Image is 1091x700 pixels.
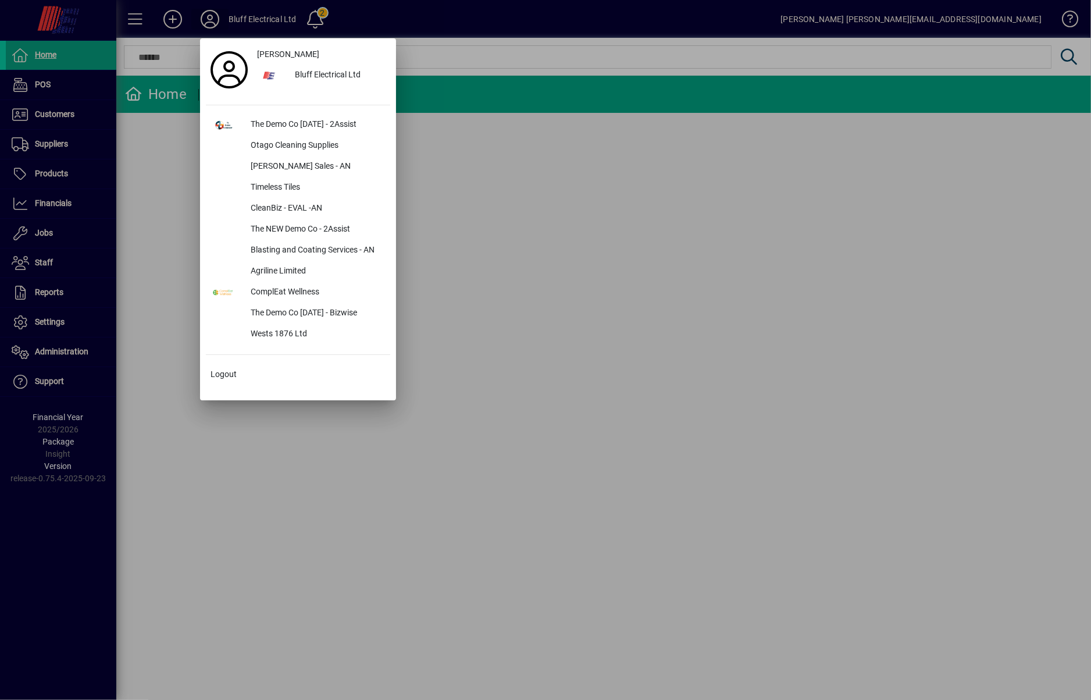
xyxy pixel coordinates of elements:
div: Agriline Limited [241,261,390,282]
button: The Demo Co [DATE] - 2Assist [206,115,390,136]
button: [PERSON_NAME] Sales - AN [206,157,390,177]
a: [PERSON_NAME] [252,44,390,65]
a: Profile [206,59,252,80]
div: CleanBiz - EVAL -AN [241,198,390,219]
div: The Demo Co [DATE] - 2Assist [241,115,390,136]
span: Logout [211,368,237,381]
button: Timeless Tiles [206,177,390,198]
button: ComplEat Wellness [206,282,390,303]
button: Otago Cleaning Supplies [206,136,390,157]
button: The Demo Co [DATE] - Bizwise [206,303,390,324]
div: Bluff Electrical Ltd [286,65,390,86]
div: The Demo Co [DATE] - Bizwise [241,303,390,324]
button: CleanBiz - EVAL -AN [206,198,390,219]
button: Bluff Electrical Ltd [252,65,390,86]
button: The NEW Demo Co - 2Assist [206,219,390,240]
div: [PERSON_NAME] Sales - AN [241,157,390,177]
div: Otago Cleaning Supplies [241,136,390,157]
div: Blasting and Coating Services - AN [241,240,390,261]
button: Wests 1876 Ltd [206,324,390,345]
div: ComplEat Wellness [241,282,390,303]
button: Blasting and Coating Services - AN [206,240,390,261]
div: Wests 1876 Ltd [241,324,390,345]
button: Logout [206,364,390,385]
div: The NEW Demo Co - 2Assist [241,219,390,240]
button: Agriline Limited [206,261,390,282]
span: [PERSON_NAME] [257,48,319,61]
div: Timeless Tiles [241,177,390,198]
